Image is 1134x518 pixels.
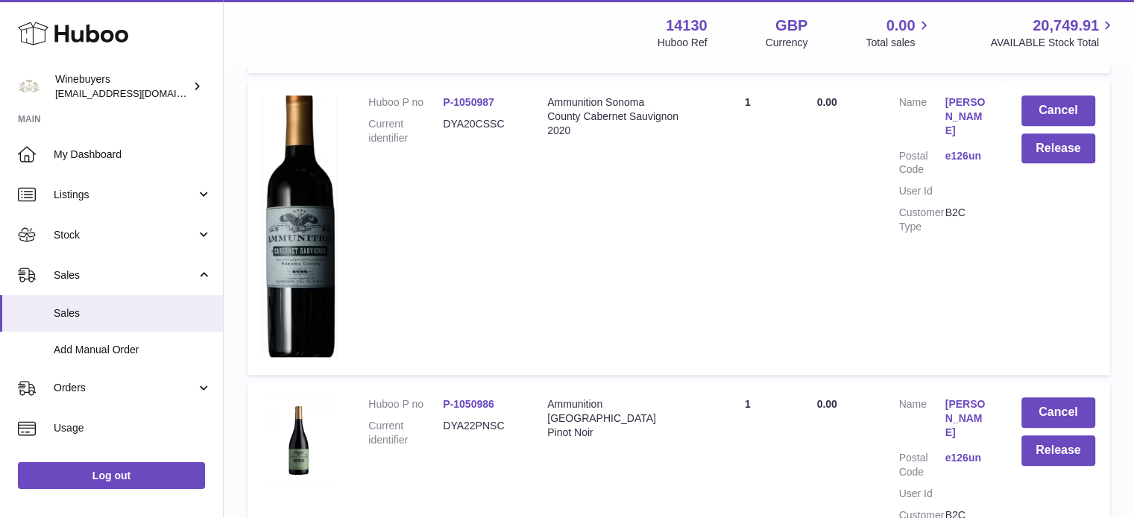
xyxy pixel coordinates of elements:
span: Sales [54,268,196,282]
a: P-1050987 [443,96,494,108]
div: Ammunition Sonoma County Cabernet Sauvignon 2020 [547,95,678,138]
dd: DYA20CSSC [443,117,517,145]
dt: Current identifier [368,419,443,447]
dt: Postal Code [899,149,945,177]
a: e126un [945,149,992,163]
a: e126un [945,451,992,465]
dt: Name [899,95,945,142]
span: 0.00 [816,398,837,410]
a: P-1050986 [443,398,494,410]
a: Log out [18,462,205,489]
a: [PERSON_NAME] [945,397,992,440]
span: Stock [54,228,196,242]
strong: 14130 [666,16,708,36]
button: Cancel [1021,95,1095,126]
div: Ammunition [GEOGRAPHIC_DATA] Pinot Noir [547,397,678,440]
dd: B2C [945,206,992,234]
span: Add Manual Order [54,343,212,357]
dt: Huboo P no [368,95,443,110]
span: My Dashboard [54,148,212,162]
button: Release [1021,435,1095,466]
dt: User Id [899,487,945,501]
a: [PERSON_NAME] [945,95,992,138]
div: Currency [766,36,808,50]
button: Cancel [1021,397,1095,428]
img: 1752081813.png [262,95,337,357]
span: Listings [54,188,196,202]
div: Winebuyers [55,72,189,101]
span: Total sales [866,36,932,50]
dt: Huboo P no [368,397,443,411]
span: 0.00 [886,16,916,36]
span: Orders [54,381,196,395]
dt: Current identifier [368,117,443,145]
span: 0.00 [816,96,837,108]
dt: Name [899,397,945,443]
img: 1752081497.png [262,397,337,482]
span: AVAILABLE Stock Total [990,36,1116,50]
dd: DYA22PNSC [443,419,517,447]
span: Sales [54,306,212,320]
span: [EMAIL_ADDRESS][DOMAIN_NAME] [55,87,219,99]
span: Usage [54,421,212,435]
a: 20,749.91 AVAILABLE Stock Total [990,16,1116,50]
img: internalAdmin-14130@internal.huboo.com [18,75,40,98]
button: Release [1021,133,1095,164]
dt: Customer Type [899,206,945,234]
strong: GBP [775,16,807,36]
span: 20,749.91 [1033,16,1099,36]
a: 0.00 Total sales [866,16,932,50]
td: 1 [693,80,801,376]
dt: Postal Code [899,451,945,479]
div: Huboo Ref [658,36,708,50]
dt: User Id [899,184,945,198]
